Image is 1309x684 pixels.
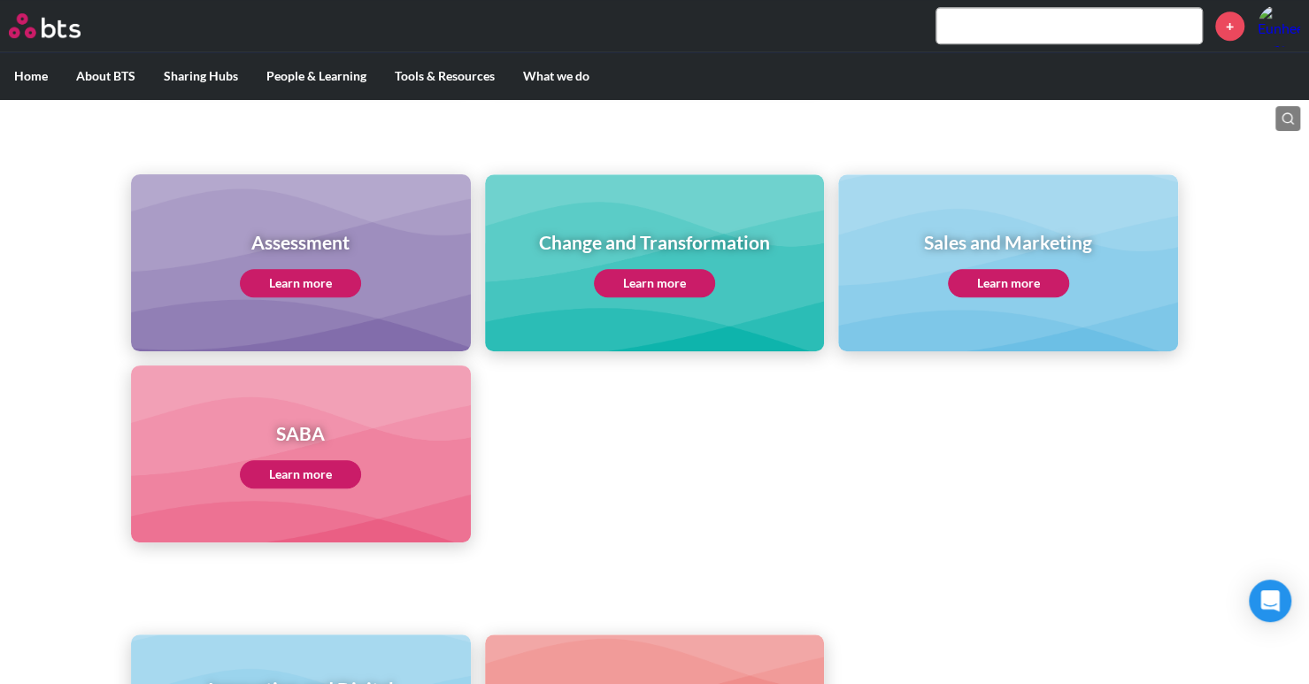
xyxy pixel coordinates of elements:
img: BTS Logo [9,13,81,38]
a: Learn more [240,460,361,488]
label: People & Learning [252,53,381,99]
img: Eunhee Song [1258,4,1300,47]
h1: Change and Transformation [539,229,770,255]
a: Learn more [948,269,1069,297]
div: Open Intercom Messenger [1249,580,1291,622]
a: Learn more [594,269,715,297]
label: What we do [509,53,604,99]
a: Profile [1258,4,1300,47]
label: About BTS [62,53,150,99]
a: + [1215,12,1244,41]
label: Sharing Hubs [150,53,252,99]
a: Go home [9,13,113,38]
label: Tools & Resources [381,53,509,99]
h1: Assessment [240,229,361,255]
h1: SABA [240,420,361,446]
a: Learn more [240,269,361,297]
h1: Sales and Marketing [924,229,1092,255]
